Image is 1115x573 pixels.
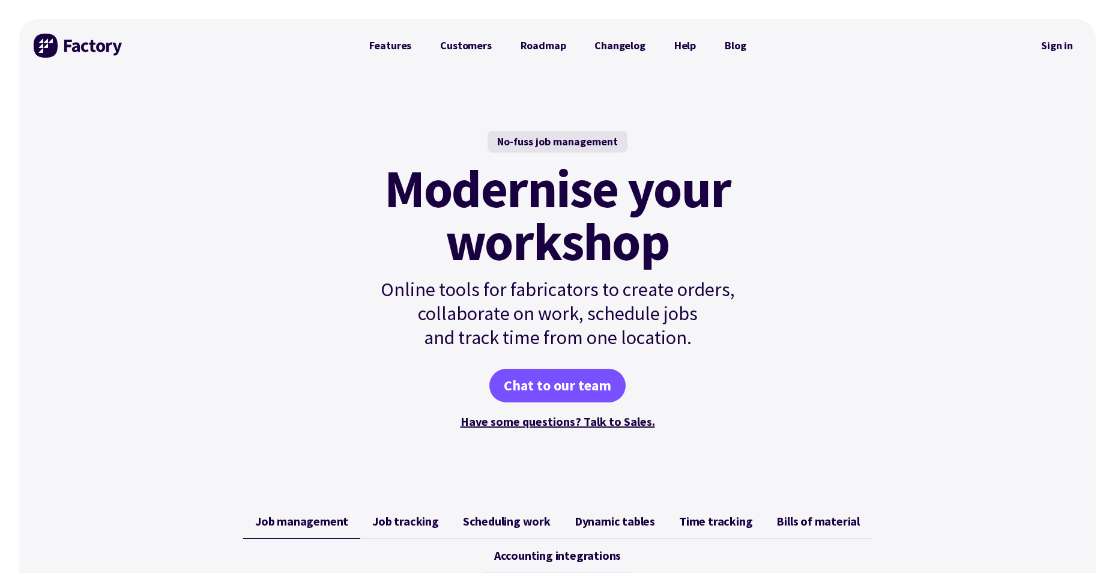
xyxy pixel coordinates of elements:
span: Job management [255,514,348,529]
nav: Secondary Navigation [1033,32,1081,59]
span: Dynamic tables [575,514,655,529]
a: Changelog [580,34,659,58]
a: Help [660,34,710,58]
span: Time tracking [679,514,752,529]
nav: Primary Navigation [355,34,761,58]
span: Bills of material [776,514,860,529]
span: Scheduling work [463,514,551,529]
div: No-fuss job management [488,131,627,153]
span: Job tracking [372,514,439,529]
span: Accounting integrations [494,548,621,563]
img: Factory [34,34,124,58]
a: Customers [426,34,506,58]
p: Online tools for fabricators to create orders, collaborate on work, schedule jobs and track time ... [355,277,761,350]
iframe: Chat Widget [1055,515,1115,573]
mark: Modernise your workshop [384,162,731,268]
a: Have some questions? Talk to Sales. [461,414,655,429]
a: Blog [710,34,760,58]
a: Roadmap [506,34,581,58]
a: Sign in [1033,32,1081,59]
a: Features [355,34,426,58]
a: Chat to our team [489,369,626,402]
